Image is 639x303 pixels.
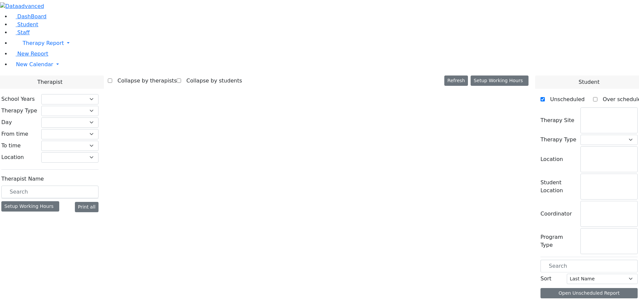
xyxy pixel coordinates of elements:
[578,78,599,86] span: Student
[17,21,38,28] span: Student
[540,275,551,283] label: Sort
[112,76,177,86] label: Collapse by therapists
[1,175,44,183] label: Therapist Name
[540,155,563,163] label: Location
[471,76,529,86] button: Setup Working Hours
[11,58,639,71] a: New Calendar
[1,201,59,212] div: Setup Working Hours
[11,21,38,28] a: Student
[17,29,30,36] span: Staff
[1,153,24,161] label: Location
[540,116,574,124] label: Therapy Site
[75,202,99,212] button: Print all
[11,13,47,20] a: DashBoard
[17,13,47,20] span: DashBoard
[540,288,638,298] button: Open Unscheduled Report
[17,51,48,57] span: New Report
[16,61,53,68] span: New Calendar
[1,95,35,103] label: School Years
[540,210,572,218] label: Coordinator
[1,142,21,150] label: To time
[37,78,62,86] span: Therapist
[545,94,585,105] label: Unscheduled
[11,51,48,57] a: New Report
[1,118,12,126] label: Day
[1,107,37,115] label: Therapy Type
[11,37,639,50] a: Therapy Report
[540,233,576,249] label: Program Type
[444,76,468,86] button: Refresh
[540,260,638,272] input: Search
[1,186,99,198] input: Search
[1,130,28,138] label: From time
[11,29,30,36] a: Staff
[540,136,576,144] label: Therapy Type
[540,179,576,195] label: Student Location
[181,76,242,86] label: Collapse by students
[23,40,64,46] span: Therapy Report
